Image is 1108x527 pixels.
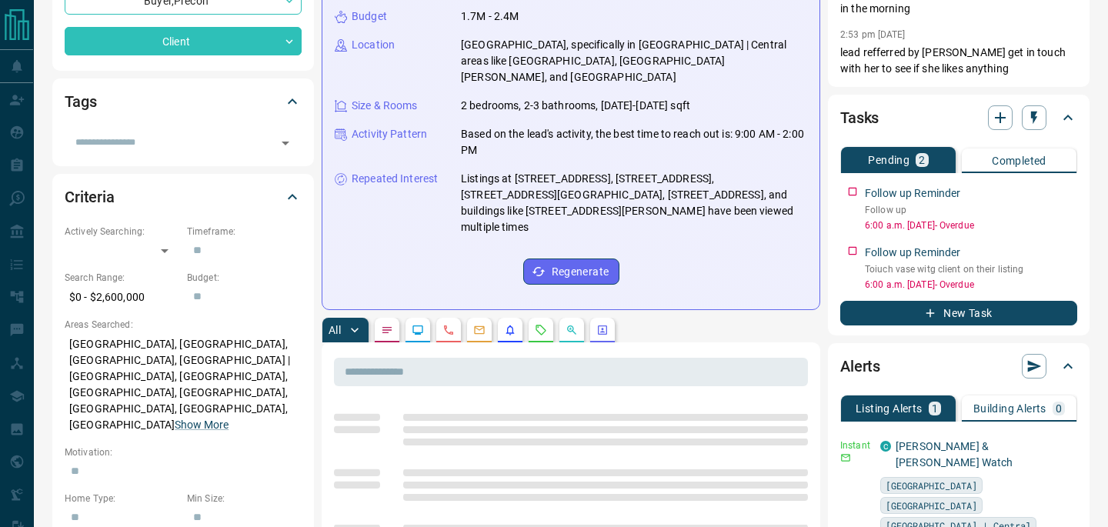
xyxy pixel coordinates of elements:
p: Timeframe: [187,225,302,238]
p: 1 [932,403,938,414]
button: New Task [840,301,1077,325]
svg: Agent Actions [596,324,609,336]
p: Toiuch vase witg client on their listing [865,262,1077,276]
svg: Calls [442,324,455,336]
p: 6:00 a.m. [DATE] - Overdue [865,218,1077,232]
p: Budget [352,8,387,25]
div: Tags [65,83,302,120]
p: 2 bedrooms, 2-3 bathrooms, [DATE]-[DATE] sqft [461,98,690,114]
p: Motivation: [65,445,302,459]
p: [GEOGRAPHIC_DATA], specifically in [GEOGRAPHIC_DATA] | Central areas like [GEOGRAPHIC_DATA], [GEO... [461,37,807,85]
p: $0 - $2,600,000 [65,285,179,310]
p: Listings at [STREET_ADDRESS], [STREET_ADDRESS], [STREET_ADDRESS][GEOGRAPHIC_DATA], [STREET_ADDRES... [461,171,807,235]
p: Search Range: [65,271,179,285]
div: Client [65,27,302,55]
svg: Lead Browsing Activity [412,324,424,336]
a: [PERSON_NAME] & [PERSON_NAME] Watch [896,440,1013,469]
h2: Alerts [840,354,880,379]
p: Areas Searched: [65,318,302,332]
p: Size & Rooms [352,98,418,114]
p: Location [352,37,395,53]
h2: Tasks [840,105,879,130]
p: 2 [919,155,925,165]
svg: Notes [381,324,393,336]
svg: Opportunities [566,324,578,336]
h2: Criteria [65,185,115,209]
button: Open [275,132,296,154]
p: Budget: [187,271,302,285]
p: Follow up Reminder [865,185,960,202]
p: Completed [992,155,1046,166]
p: 1.7M - 2.4M [461,8,519,25]
p: 0 [1056,403,1062,414]
p: Building Alerts [973,403,1046,414]
svg: Requests [535,324,547,336]
p: Follow up [865,203,1077,217]
p: Actively Searching: [65,225,179,238]
p: Follow up Reminder [865,245,960,261]
p: [GEOGRAPHIC_DATA], [GEOGRAPHIC_DATA], [GEOGRAPHIC_DATA], [GEOGRAPHIC_DATA] | [GEOGRAPHIC_DATA], [... [65,332,302,438]
p: Based on the lead's activity, the best time to reach out is: 9:00 AM - 2:00 PM [461,126,807,158]
h2: Tags [65,89,96,114]
svg: Listing Alerts [504,324,516,336]
p: lead refferred by [PERSON_NAME] get in touch with her to see if she likes anything [840,45,1077,77]
p: Repeated Interest [352,171,438,187]
p: Min Size: [187,492,302,505]
p: 6:00 a.m. [DATE] - Overdue [865,278,1077,292]
p: Instant [840,439,871,452]
div: Tasks [840,99,1077,136]
svg: Emails [473,324,486,336]
button: Regenerate [523,258,619,285]
p: All [329,325,341,335]
p: Activity Pattern [352,126,427,142]
svg: Email [840,452,851,463]
span: [GEOGRAPHIC_DATA] [886,498,977,513]
p: Home Type: [65,492,179,505]
div: condos.ca [880,441,891,452]
p: 2:53 pm [DATE] [840,29,906,40]
div: Alerts [840,348,1077,385]
button: Show More [175,417,229,433]
p: Listing Alerts [856,403,923,414]
div: Criteria [65,178,302,215]
span: [GEOGRAPHIC_DATA] [886,478,977,493]
p: Pending [868,155,909,165]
